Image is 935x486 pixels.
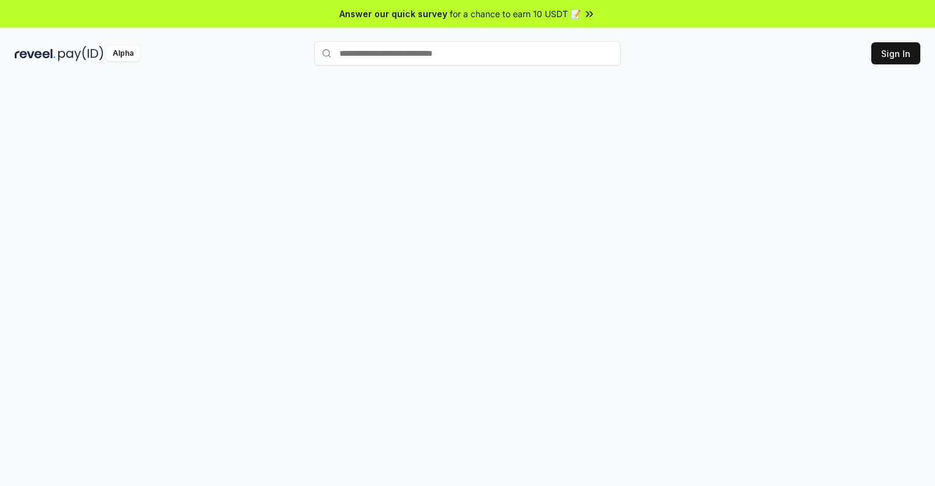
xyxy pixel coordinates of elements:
[58,46,104,61] img: pay_id
[339,7,447,20] span: Answer our quick survey
[15,46,56,61] img: reveel_dark
[106,46,140,61] div: Alpha
[450,7,581,20] span: for a chance to earn 10 USDT 📝
[871,42,920,64] button: Sign In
